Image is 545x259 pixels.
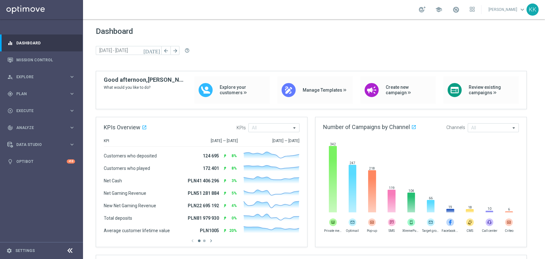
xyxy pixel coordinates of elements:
div: Analyze [7,125,69,131]
button: person_search Explore keyboard_arrow_right [7,74,75,80]
span: Plan [16,92,69,96]
button: Data Studio keyboard_arrow_right [7,142,75,147]
a: Dashboard [16,34,75,51]
button: play_circle_outline Execute keyboard_arrow_right [7,108,75,113]
button: lightbulb Optibot +10 [7,159,75,164]
a: [PERSON_NAME]keyboard_arrow_down [488,5,526,14]
button: gps_fixed Plan keyboard_arrow_right [7,91,75,96]
div: Explore [7,74,69,80]
span: keyboard_arrow_down [519,6,526,13]
div: Plan [7,91,69,97]
span: Execute [16,109,69,113]
i: play_circle_outline [7,108,13,114]
i: gps_fixed [7,91,13,97]
i: keyboard_arrow_right [69,91,75,97]
div: KK [526,4,539,16]
i: keyboard_arrow_right [69,108,75,114]
a: Optibot [16,153,67,170]
span: Data Studio [16,143,69,147]
span: Explore [16,75,69,79]
button: track_changes Analyze keyboard_arrow_right [7,125,75,130]
button: equalizer Dashboard [7,41,75,46]
span: Analyze [16,126,69,130]
i: keyboard_arrow_right [69,125,75,131]
i: person_search [7,74,13,80]
i: track_changes [7,125,13,131]
span: school [435,6,442,13]
i: settings [6,248,12,254]
i: keyboard_arrow_right [69,74,75,80]
div: Execute [7,108,69,114]
i: lightbulb [7,159,13,164]
div: Dashboard [7,34,75,51]
div: Data Studio [7,142,69,148]
div: +10 [67,159,75,164]
a: Settings [15,249,35,253]
a: Mission Control [16,51,75,68]
i: keyboard_arrow_right [69,141,75,148]
div: Optibot [7,153,75,170]
div: Mission Control [7,51,75,68]
button: Mission Control [7,57,75,63]
i: equalizer [7,40,13,46]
